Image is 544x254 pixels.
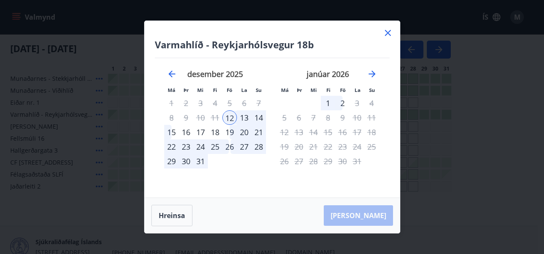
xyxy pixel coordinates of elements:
td: Not available. fimmtudagur, 29. janúar 2026 [321,154,335,168]
td: Choose mánudagur, 22. desember 2025 as your check-out date. It’s available. [164,139,179,154]
td: Not available. mánudagur, 19. janúar 2026 [277,139,292,154]
div: 19 [222,125,237,139]
td: Not available. sunnudagur, 4. janúar 2026 [364,96,379,110]
td: Not available. föstudagur, 9. janúar 2026 [335,110,350,125]
td: Not available. mánudagur, 1. desember 2025 [164,96,179,110]
td: Choose fimmtudagur, 1. janúar 2026 as your check-out date. It’s available. [321,96,335,110]
div: 25 [208,139,222,154]
small: Su [256,87,262,93]
td: Not available. laugardagur, 17. janúar 2026 [350,125,364,139]
td: Not available. miðvikudagur, 10. desember 2025 [193,110,208,125]
small: Su [369,87,375,93]
small: Þr [183,87,189,93]
small: Fi [213,87,217,93]
td: Choose mánudagur, 29. desember 2025 as your check-out date. It’s available. [164,154,179,168]
small: Má [168,87,175,93]
td: Not available. þriðjudagur, 20. janúar 2026 [292,139,306,154]
div: 12 [222,110,237,125]
small: Fi [326,87,331,93]
td: Choose miðvikudagur, 17. desember 2025 as your check-out date. It’s available. [193,125,208,139]
td: Not available. þriðjudagur, 6. janúar 2026 [292,110,306,125]
td: Choose föstudagur, 26. desember 2025 as your check-out date. It’s available. [222,139,237,154]
td: Choose sunnudagur, 28. desember 2025 as your check-out date. It’s available. [251,139,266,154]
td: Not available. miðvikudagur, 14. janúar 2026 [306,125,321,139]
td: Not available. laugardagur, 10. janúar 2026 [350,110,364,125]
td: Not available. þriðjudagur, 13. janúar 2026 [292,125,306,139]
small: Fö [340,87,346,93]
td: Not available. föstudagur, 5. desember 2025 [222,96,237,110]
small: La [355,87,361,93]
td: Not available. sunnudagur, 18. janúar 2026 [364,125,379,139]
div: 13 [237,110,251,125]
small: Þr [297,87,302,93]
td: Not available. föstudagur, 16. janúar 2026 [335,125,350,139]
td: Not available. laugardagur, 24. janúar 2026 [350,139,364,154]
td: Not available. miðvikudagur, 7. janúar 2026 [306,110,321,125]
div: 24 [193,139,208,154]
td: Not available. laugardagur, 6. desember 2025 [237,96,251,110]
td: Choose miðvikudagur, 31. desember 2025 as your check-out date. It’s available. [193,154,208,168]
div: 27 [237,139,251,154]
small: Mi [197,87,204,93]
small: Má [281,87,289,93]
strong: janúar 2026 [307,69,349,79]
td: Not available. laugardagur, 3. janúar 2026 [350,96,364,110]
small: La [241,87,247,93]
td: Choose þriðjudagur, 16. desember 2025 as your check-out date. It’s available. [179,125,193,139]
td: Choose þriðjudagur, 23. desember 2025 as your check-out date. It’s available. [179,139,193,154]
div: 23 [179,139,193,154]
td: Not available. mánudagur, 26. janúar 2026 [277,154,292,168]
div: 17 [193,125,208,139]
td: Not available. þriðjudagur, 9. desember 2025 [179,110,193,125]
div: 16 [179,125,193,139]
small: Mi [310,87,317,93]
div: 1 [321,96,335,110]
td: Not available. mánudagur, 5. janúar 2026 [277,110,292,125]
td: Not available. miðvikudagur, 3. desember 2025 [193,96,208,110]
td: Choose fimmtudagur, 25. desember 2025 as your check-out date. It’s available. [208,139,222,154]
div: 21 [251,125,266,139]
td: Choose miðvikudagur, 24. desember 2025 as your check-out date. It’s available. [193,139,208,154]
td: Choose sunnudagur, 21. desember 2025 as your check-out date. It’s available. [251,125,266,139]
td: Not available. föstudagur, 23. janúar 2026 [335,139,350,154]
td: Selected as start date. föstudagur, 12. desember 2025 [222,110,237,125]
div: 30 [179,154,193,168]
td: Not available. sunnudagur, 25. janúar 2026 [364,139,379,154]
td: Not available. mánudagur, 12. janúar 2026 [277,125,292,139]
div: Calendar [155,58,390,187]
td: Not available. mánudagur, 8. desember 2025 [164,110,179,125]
td: Not available. fimmtudagur, 22. janúar 2026 [321,139,335,154]
td: Choose föstudagur, 19. desember 2025 as your check-out date. It’s available. [222,125,237,139]
h4: Varmahlíð - Reykjarhólsvegur 18b [155,38,390,51]
td: Not available. þriðjudagur, 2. desember 2025 [179,96,193,110]
div: 29 [164,154,179,168]
div: 20 [237,125,251,139]
div: 26 [222,139,237,154]
div: 15 [164,125,179,139]
td: Choose laugardagur, 27. desember 2025 as your check-out date. It’s available. [237,139,251,154]
td: Not available. sunnudagur, 7. desember 2025 [251,96,266,110]
div: 28 [251,139,266,154]
div: Aðeins útritun í boði [335,96,350,110]
div: 31 [193,154,208,168]
div: 22 [164,139,179,154]
td: Not available. laugardagur, 31. janúar 2026 [350,154,364,168]
div: Move backward to switch to the previous month. [167,69,177,79]
td: Choose föstudagur, 2. janúar 2026 as your check-out date. It’s available. [335,96,350,110]
td: Not available. fimmtudagur, 4. desember 2025 [208,96,222,110]
td: Not available. sunnudagur, 11. janúar 2026 [364,110,379,125]
div: 18 [208,125,222,139]
td: Choose mánudagur, 15. desember 2025 as your check-out date. It’s available. [164,125,179,139]
td: Not available. fimmtudagur, 8. janúar 2026 [321,110,335,125]
div: 14 [251,110,266,125]
small: Fö [227,87,232,93]
td: Not available. fimmtudagur, 11. desember 2025 [208,110,222,125]
td: Choose fimmtudagur, 18. desember 2025 as your check-out date. It’s available. [208,125,222,139]
td: Not available. miðvikudagur, 21. janúar 2026 [306,139,321,154]
td: Choose þriðjudagur, 30. desember 2025 as your check-out date. It’s available. [179,154,193,168]
td: Not available. miðvikudagur, 28. janúar 2026 [306,154,321,168]
td: Choose laugardagur, 13. desember 2025 as your check-out date. It’s available. [237,110,251,125]
td: Choose sunnudagur, 14. desember 2025 as your check-out date. It’s available. [251,110,266,125]
strong: desember 2025 [187,69,243,79]
td: Not available. þriðjudagur, 27. janúar 2026 [292,154,306,168]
